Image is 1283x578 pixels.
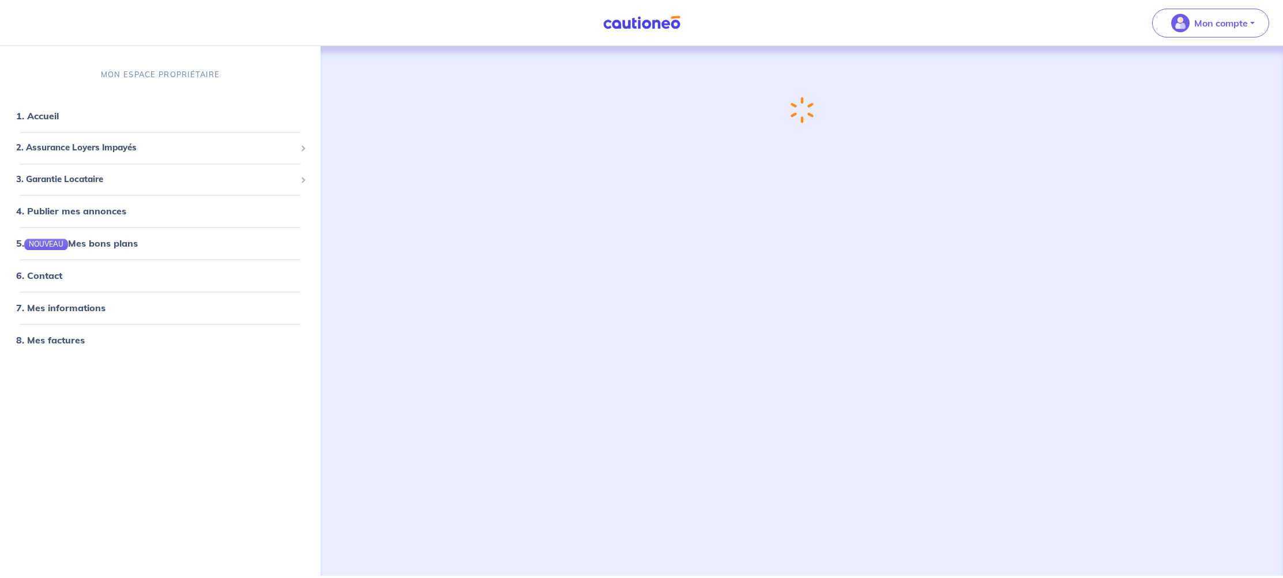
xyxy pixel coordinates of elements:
a: 7. Mes informations [16,303,106,314]
a: 1. Accueil [16,111,59,122]
button: illu_account_valid_menu.svgMon compte [1152,9,1269,37]
p: Mon compte [1194,16,1248,30]
div: 3. Garantie Locataire [5,168,316,191]
span: 3. Garantie Locataire [16,173,296,186]
div: 8. Mes factures [5,329,316,352]
a: 8. Mes factures [16,335,85,346]
a: 5.NOUVEAUMes bons plans [16,238,138,250]
div: 5.NOUVEAUMes bons plans [5,232,316,255]
div: 4. Publier mes annonces [5,200,316,223]
div: 2. Assurance Loyers Impayés [5,137,316,160]
img: illu_account_valid_menu.svg [1171,14,1190,32]
span: 2. Assurance Loyers Impayés [16,142,296,155]
div: 6. Contact [5,265,316,288]
a: 6. Contact [16,270,62,282]
p: MON ESPACE PROPRIÉTAIRE [101,69,220,80]
div: 1. Accueil [5,105,316,128]
a: 4. Publier mes annonces [16,206,126,217]
img: Cautioneo [599,16,685,30]
div: 7. Mes informations [5,297,316,320]
img: loading-spinner [791,97,814,123]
